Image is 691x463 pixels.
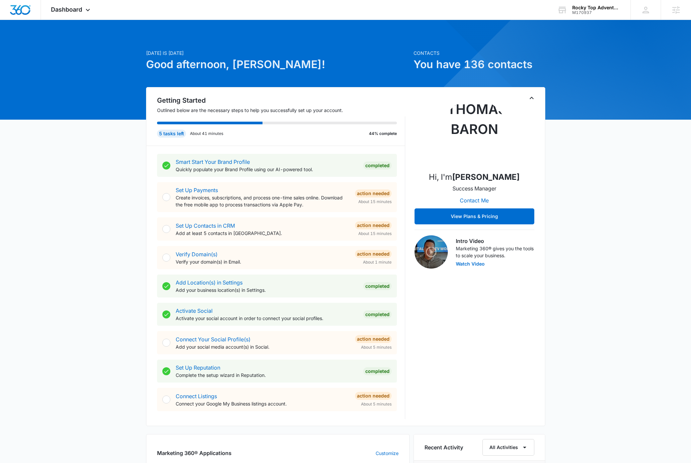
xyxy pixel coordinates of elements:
a: Add Location(s) in Settings [176,279,243,286]
p: Connect your Google My Business listings account. [176,400,350,407]
h1: Good afternoon, [PERSON_NAME]! [146,57,410,72]
span: About 5 minutes [361,401,392,407]
div: Action Needed [355,221,392,229]
div: Completed [363,367,392,375]
div: Action Needed [355,189,392,197]
button: Toggle Collapse [528,94,536,102]
a: Activate Social [176,307,213,314]
div: Completed [363,162,392,170]
p: Contacts [414,50,545,57]
img: Intro Video [415,235,448,269]
p: Hi, I'm [429,171,520,183]
p: Complete the setup wizard in Reputation. [176,372,358,379]
a: Smart Start Your Brand Profile [176,159,250,165]
div: Action Needed [355,250,392,258]
h1: You have 136 contacts [414,57,545,72]
a: Verify Domain(s) [176,251,218,258]
p: Marketing 360® gives you the tools to scale your business. [456,245,534,259]
div: 5 tasks left [157,130,186,138]
button: Watch Video [456,262,485,266]
img: Thomas Baron [441,99,508,166]
span: About 5 minutes [361,344,392,350]
p: Verify your domain(s) in Email. [176,258,350,265]
div: account id [572,10,621,15]
div: Completed [363,310,392,318]
p: Success Manager [452,184,496,192]
button: View Plans & Pricing [415,208,534,224]
p: Activate your social account in order to connect your social profiles. [176,315,358,322]
p: 44% complete [369,131,397,137]
div: Action Needed [355,335,392,343]
span: Dashboard [51,6,82,13]
div: account name [572,5,621,10]
a: Connect Your Social Profile(s) [176,336,251,343]
span: About 15 minutes [358,199,392,205]
a: Set Up Contacts in CRM [176,222,235,229]
p: Outlined below are the necessary steps to help you successfully set up your account. [157,107,405,114]
p: Add at least 5 contacts in [GEOGRAPHIC_DATA]. [176,230,350,237]
h2: Marketing 360® Applications [157,449,232,457]
div: Completed [363,282,392,290]
p: Add your business location(s) in Settings. [176,287,358,293]
div: Action Needed [355,392,392,400]
h6: Recent Activity [425,443,463,451]
p: Quickly populate your Brand Profile using our AI-powered tool. [176,166,358,173]
a: Set Up Payments [176,187,218,193]
p: About 41 minutes [190,131,223,137]
button: All Activities [482,439,534,456]
span: About 1 minute [363,259,392,265]
p: [DATE] is [DATE] [146,50,410,57]
strong: [PERSON_NAME] [452,172,520,182]
span: About 15 minutes [358,231,392,237]
p: Add your social media account(s) in Social. [176,343,350,350]
p: Create invoices, subscriptions, and process one-time sales online. Download the free mobile app t... [176,194,350,208]
a: Connect Listings [176,393,217,400]
h2: Getting Started [157,95,405,105]
h3: Intro Video [456,237,534,245]
a: Customize [376,450,399,457]
button: Contact Me [453,192,495,208]
a: Set Up Reputation [176,364,220,371]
